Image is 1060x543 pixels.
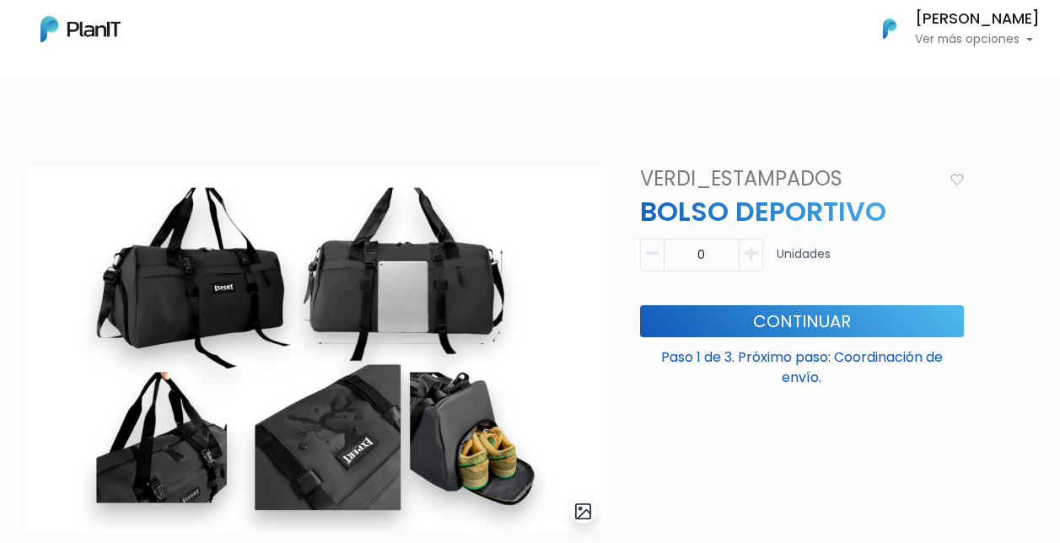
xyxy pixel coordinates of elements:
img: gallery-light [573,502,593,521]
button: Continuar [640,305,964,337]
p: BOLSO DEPORTIVO [630,191,974,232]
p: Ver más opciones [915,34,1040,46]
img: 2000___2000-Photoroom__85_.jpg [24,167,606,531]
h4: VERDI_ESTAMPADOS [630,167,945,191]
button: PlanIt Logo [PERSON_NAME] Ver más opciones [861,7,1040,51]
img: heart_icon [950,174,964,185]
h6: [PERSON_NAME] [915,12,1040,27]
p: Paso 1 de 3. Próximo paso: Coordinación de envío. [640,341,964,388]
img: PlanIt Logo [40,16,121,42]
p: Unidades [777,245,831,278]
img: PlanIt Logo [871,10,908,47]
